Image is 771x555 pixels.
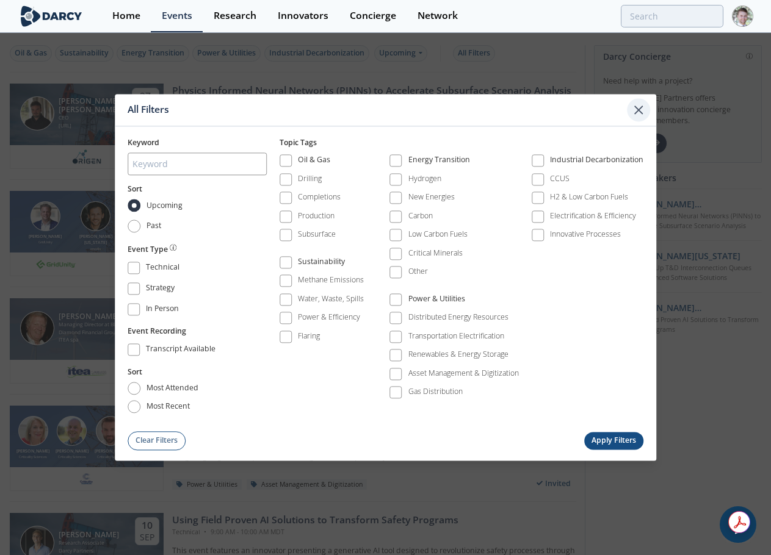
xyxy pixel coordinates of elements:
[214,11,256,21] div: Research
[298,293,364,304] div: Water, Waste, Spills
[18,5,85,27] img: logo-wide.svg
[732,5,753,27] img: Profile
[408,387,463,398] div: Gas Distribution
[147,401,190,412] span: most recent
[298,155,330,170] div: Oil & Gas
[146,262,179,276] div: Technical
[408,155,470,170] div: Energy Transition
[128,137,159,148] span: Keyword
[128,382,140,395] input: most attended
[720,506,759,543] iframe: chat widget
[408,312,509,323] div: Distributed Energy Resources
[170,244,176,251] img: information.svg
[147,200,183,211] span: Upcoming
[621,5,723,27] input: Advanced Search
[128,99,627,122] div: All Filters
[128,367,142,377] span: Sort
[128,244,168,255] span: Event Type
[584,432,644,449] button: Apply Filters
[550,192,628,203] div: H2 & Low Carbon Fuels
[128,244,176,255] button: Event Type
[146,282,175,297] div: Strategy
[408,368,519,379] div: Asset Management & Digitization
[298,210,335,221] div: Production
[128,367,142,378] button: Sort
[128,400,140,413] input: most recent
[298,312,360,323] div: Power & Efficiency
[278,11,328,21] div: Innovators
[147,220,161,231] span: Past
[128,220,140,232] input: Past
[128,152,267,175] input: Keyword
[298,275,364,286] div: Methane Emissions
[147,383,198,394] span: most attended
[128,184,142,195] button: Sort
[146,344,215,359] div: Transcript Available
[350,11,396,21] div: Concierge
[408,210,433,221] div: Carbon
[298,192,341,203] div: Completions
[128,326,186,337] button: Event Recording
[550,210,636,221] div: Electrification & Efficiency
[408,248,463,259] div: Critical Minerals
[550,229,621,240] div: Innovative Processes
[128,199,140,212] input: Upcoming
[298,173,322,184] div: Drilling
[280,137,317,148] span: Topic Tags
[128,184,142,194] span: Sort
[408,173,441,184] div: Hydrogen
[408,331,504,342] div: Transportation Electrification
[112,11,140,21] div: Home
[298,229,336,240] div: Subsurface
[408,293,465,308] div: Power & Utilities
[550,173,570,184] div: CCUS
[128,431,186,450] button: Clear Filters
[128,326,186,337] span: Event Recording
[146,303,179,318] div: In Person
[408,229,468,240] div: Low Carbon Fuels
[418,11,458,21] div: Network
[408,267,428,277] div: Other
[298,331,320,342] div: Flaring
[550,155,643,170] div: Industrial Decarbonization
[298,256,345,271] div: Sustainability
[162,11,192,21] div: Events
[408,192,455,203] div: New Energies
[408,349,509,360] div: Renewables & Energy Storage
